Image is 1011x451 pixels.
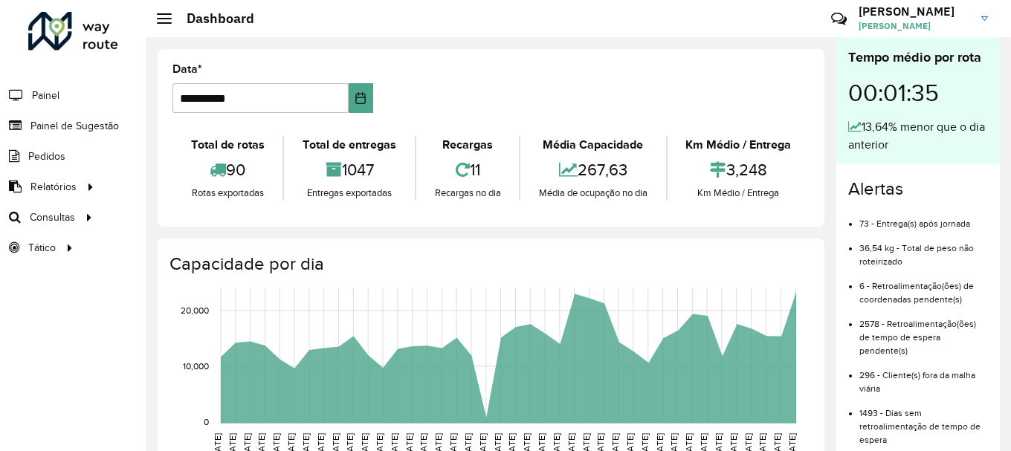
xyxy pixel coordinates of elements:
[288,154,410,186] div: 1047
[859,4,970,19] h3: [PERSON_NAME]
[420,154,515,186] div: 11
[848,118,988,154] div: 13,64% menor que o dia anterior
[671,154,806,186] div: 3,248
[181,305,209,315] text: 20,000
[859,357,988,395] li: 296 - Cliente(s) fora da malha viária
[823,3,855,35] a: Contato Rápido
[848,48,988,68] div: Tempo médio por rota
[524,154,662,186] div: 267,63
[28,149,65,164] span: Pedidos
[349,83,373,113] button: Choose Date
[176,154,279,186] div: 90
[30,118,119,134] span: Painel de Sugestão
[859,268,988,306] li: 6 - Retroalimentação(ões) de coordenadas pendente(s)
[859,230,988,268] li: 36,54 kg - Total de peso não roteirizado
[671,136,806,154] div: Km Médio / Entrega
[859,206,988,230] li: 73 - Entrega(s) após jornada
[32,88,59,103] span: Painel
[420,136,515,154] div: Recargas
[176,136,279,154] div: Total de rotas
[524,136,662,154] div: Média Capacidade
[848,178,988,200] h4: Alertas
[420,186,515,201] div: Recargas no dia
[524,186,662,201] div: Média de ocupação no dia
[169,253,810,275] h4: Capacidade por dia
[859,395,988,447] li: 1493 - Dias sem retroalimentação de tempo de espera
[28,240,56,256] span: Tático
[183,361,209,371] text: 10,000
[288,136,410,154] div: Total de entregas
[172,10,254,27] h2: Dashboard
[30,210,75,225] span: Consultas
[859,19,970,33] span: [PERSON_NAME]
[172,60,202,78] label: Data
[288,186,410,201] div: Entregas exportadas
[671,186,806,201] div: Km Médio / Entrega
[848,68,988,118] div: 00:01:35
[859,306,988,357] li: 2578 - Retroalimentação(ões) de tempo de espera pendente(s)
[30,179,77,195] span: Relatórios
[176,186,279,201] div: Rotas exportadas
[204,417,209,426] text: 0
